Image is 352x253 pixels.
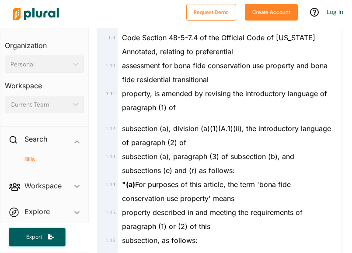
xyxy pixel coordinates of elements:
a: Bills [14,155,80,163]
h2: Search [24,134,47,144]
span: subsection (a), paragraph (3) of subsection (b), and subsections (e) and (r) as follows: [122,152,294,175]
span: For purposes of this article, the term 'bona fide conservation use property' means [122,180,291,203]
span: assessment for bona fide conservation use property and bona fide residential transitional [122,61,328,84]
h3: Organization [5,33,84,52]
span: subsection, as follows: [122,236,198,245]
span: subsection (a), division (a)(1)(A.1)(ii), the introductory language of paragraph (2) of [122,124,331,147]
span: 1 . 9 [108,35,115,41]
span: 1 . 14 [105,181,115,187]
span: property, is amended by revising the introductory language of paragraph (1) of [122,89,327,112]
a: Request Demo [186,7,236,16]
button: Request Demo [186,4,236,21]
button: Create Account [245,4,298,21]
span: 1 . 15 [105,209,115,215]
span: Code Section 48-5-7.4 of the Official Code of [US_STATE] Annotated, relating to preferential [122,33,315,56]
span: property described in and meeting the requirements of paragraph (1) or (2) of this [122,208,303,231]
div: Personal [10,60,70,69]
span: 1 . 11 [106,90,115,97]
div: Current Team [10,100,70,109]
span: Export [20,233,48,241]
span: 1 . 10 [105,62,115,69]
span: 1 . 12 [105,125,115,132]
a: Create Account [245,7,298,16]
h3: Workspace [5,73,84,92]
button: Export [9,228,66,246]
span: 1 . 13 [105,153,115,159]
a: Log In [327,8,343,16]
span: 1 . 16 [105,237,115,243]
strong: "(a) [122,180,135,189]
